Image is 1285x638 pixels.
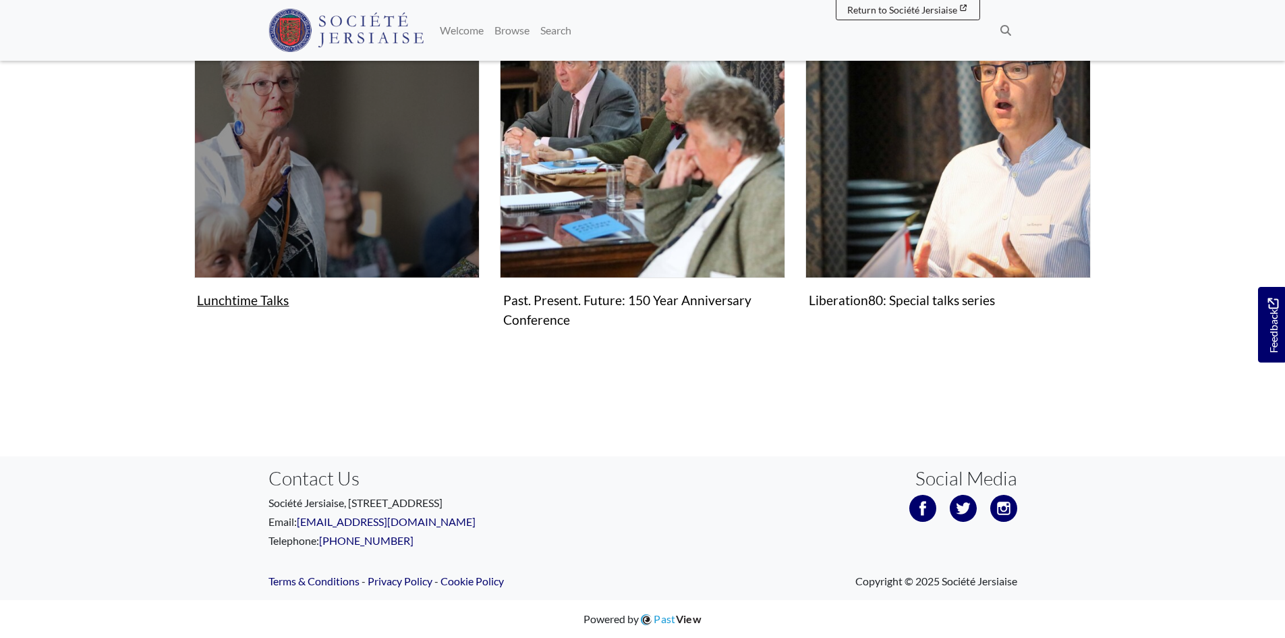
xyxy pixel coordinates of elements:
h3: Social Media [915,467,1017,490]
a: Browse [489,17,535,44]
img: Société Jersiaise [268,9,424,52]
a: Privacy Policy [368,575,432,587]
span: Return to Société Jersiaise [847,4,957,16]
h3: Contact Us [268,467,633,490]
a: PastView [639,612,702,625]
a: Société Jersiaise logo [268,5,424,55]
a: Search [535,17,577,44]
a: [PHONE_NUMBER] [319,534,413,547]
p: Telephone: [268,533,633,549]
a: Terms & Conditions [268,575,360,587]
p: Société Jersiaise, [STREET_ADDRESS] [268,495,633,511]
div: Powered by [583,611,702,627]
a: Welcome [434,17,489,44]
span: Feedback [1265,298,1281,353]
span: Past [654,612,702,625]
a: Would you like to provide feedback? [1258,287,1285,363]
a: Cookie Policy [440,575,504,587]
span: View [676,612,702,625]
span: Copyright © 2025 Société Jersiaise [855,573,1017,589]
a: [EMAIL_ADDRESS][DOMAIN_NAME] [297,515,476,528]
p: Email: [268,514,633,530]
